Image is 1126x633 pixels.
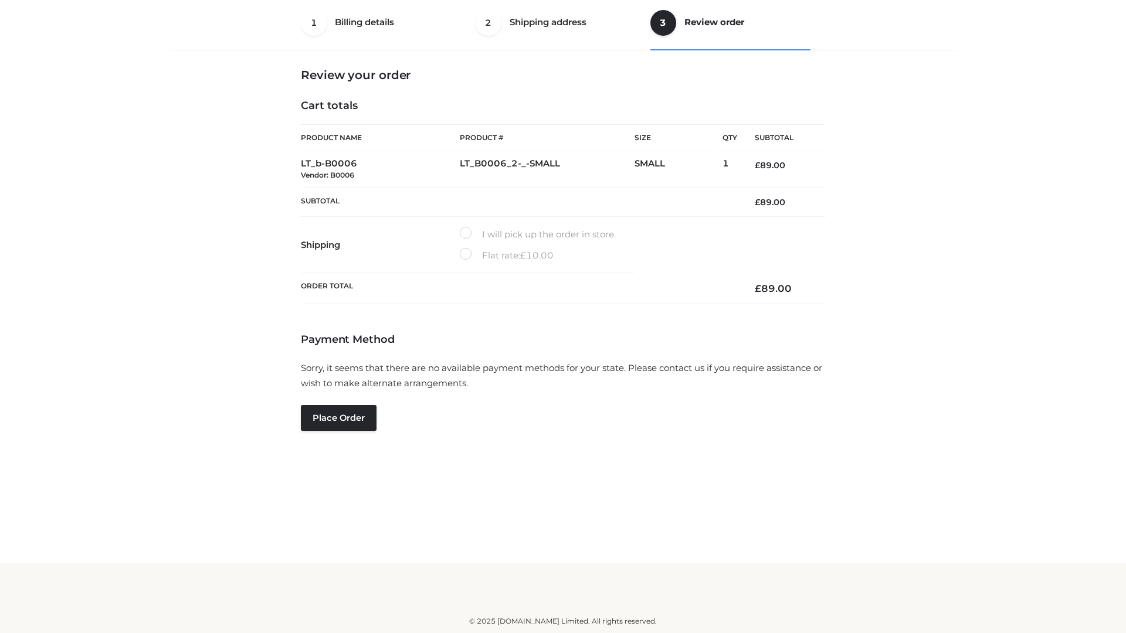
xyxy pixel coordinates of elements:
h3: Review your order [301,68,825,82]
th: Subtotal [301,188,737,216]
h4: Payment Method [301,333,825,346]
h4: Cart totals [301,100,825,113]
bdi: 10.00 [520,250,554,261]
th: Size [635,125,717,151]
td: LT_b-B0006 [301,151,460,188]
th: Order Total [301,273,737,304]
th: Product # [460,124,635,151]
span: £ [520,250,526,261]
th: Subtotal [737,125,825,151]
td: LT_B0006_2-_-SMALL [460,151,635,188]
bdi: 89.00 [755,283,792,294]
button: Place order [301,405,377,431]
label: Flat rate: [460,248,554,263]
label: I will pick up the order in store. [460,227,616,242]
span: £ [755,283,761,294]
span: £ [755,160,760,171]
bdi: 89.00 [755,160,785,171]
span: Sorry, it seems that there are no available payment methods for your state. Please contact us if ... [301,362,822,389]
span: £ [755,197,760,207]
th: Shipping [301,217,460,273]
th: Product Name [301,124,460,151]
small: Vendor: B0006 [301,171,354,179]
td: SMALL [635,151,723,188]
th: Qty [723,124,737,151]
td: 1 [723,151,737,188]
bdi: 89.00 [755,197,785,207]
div: © 2025 [DOMAIN_NAME] Limited. All rights reserved. [174,615,952,627]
